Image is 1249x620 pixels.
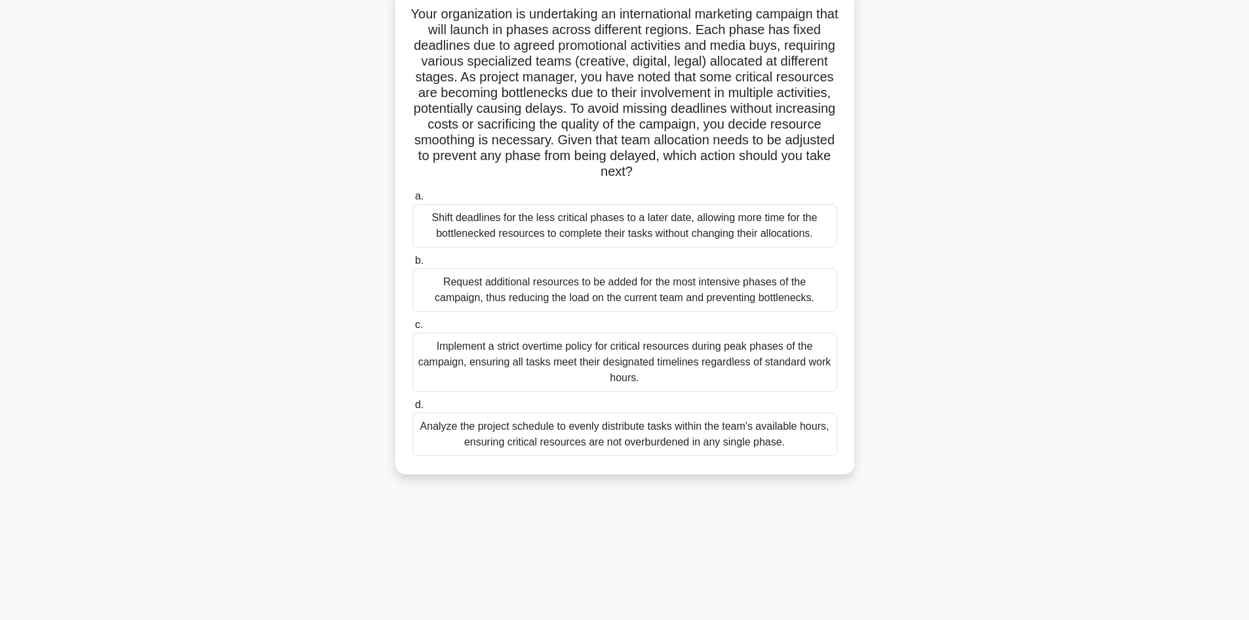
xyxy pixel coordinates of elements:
[415,255,424,266] span: b.
[415,190,424,201] span: a.
[415,399,424,410] span: d.
[411,6,839,180] h5: Your organization is undertaking an international marketing campaign that will launch in phases a...
[412,333,837,392] div: Implement a strict overtime policy for critical resources during peak phases of the campaign, ens...
[412,204,837,247] div: Shift deadlines for the less critical phases to a later date, allowing more time for the bottlene...
[415,319,423,330] span: c.
[412,268,837,312] div: Request additional resources to be added for the most intensive phases of the campaign, thus redu...
[412,413,837,456] div: Analyze the project schedule to evenly distribute tasks within the team's available hours, ensuri...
